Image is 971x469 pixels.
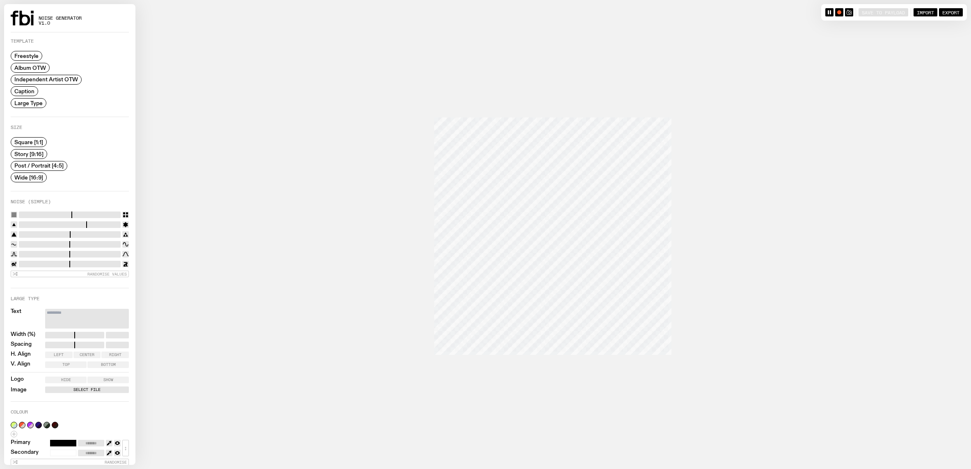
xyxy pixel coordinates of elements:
[101,363,116,367] span: Bottom
[87,272,127,276] span: Randomise Values
[14,53,39,59] span: Freestyle
[80,353,94,357] span: Center
[14,151,44,157] span: Story [9:16]
[942,9,960,15] span: Export
[11,39,34,44] label: Template
[14,88,34,94] span: Caption
[11,271,129,277] button: Randomise Values
[11,342,32,348] label: Spacing
[11,440,30,446] label: Primary
[11,332,35,338] label: Width (%)
[14,64,46,71] span: Album OTW
[39,21,82,25] span: v1.0
[47,386,127,393] label: Select File
[11,297,39,301] label: Large Type
[11,459,129,465] button: Randomise
[11,352,31,358] label: H. Align
[859,8,908,16] button: Save to Payload
[917,9,934,15] span: Import
[14,100,43,106] span: Large Type
[11,361,30,368] label: V. Align
[11,309,21,329] label: Text
[11,410,28,414] label: Colour
[14,163,64,169] span: Post / Portrait [4:5]
[11,387,27,393] label: Image
[14,76,78,83] span: Independent Artist OTW
[61,378,71,382] span: Hide
[11,450,39,456] label: Secondary
[14,139,43,145] span: Square [1:1]
[11,125,22,130] label: Size
[122,440,129,456] button: ↕
[914,8,937,16] button: Import
[939,8,963,16] button: Export
[11,377,24,383] label: Logo
[11,200,51,204] label: Noise (Simple)
[109,353,121,357] span: Right
[54,353,64,357] span: Left
[62,363,70,367] span: Top
[103,378,113,382] span: Show
[105,460,127,464] span: Randomise
[39,16,82,21] span: Noise Generator
[862,9,905,15] span: Save to Payload
[14,175,43,181] span: Wide [16:9]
